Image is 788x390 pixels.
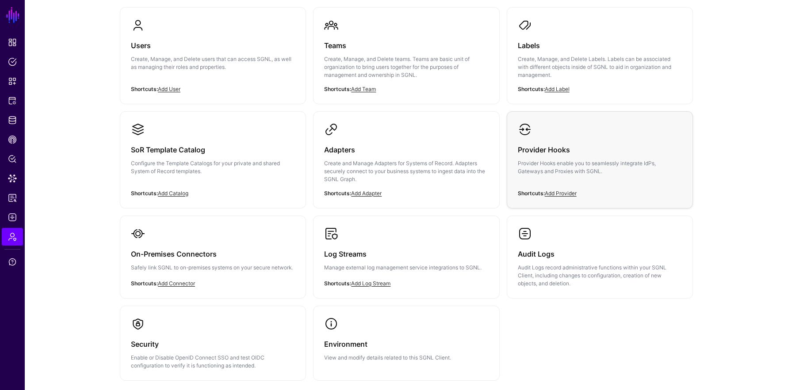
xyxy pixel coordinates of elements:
[8,174,17,183] span: Data Lens
[314,306,499,372] a: EnvironmentView and modify details related to this SGNL Client.
[518,55,682,79] p: Create, Manage, and Delete Labels. Labels can be associated with different objects inside of SGNL...
[8,155,17,163] span: Policy Lens
[8,213,17,222] span: Logs
[8,96,17,105] span: Protected Systems
[131,248,295,260] h3: On-Premises Connectors
[131,190,158,197] strong: Shortcuts:
[131,55,295,71] p: Create, Manage, and Delete users that can access SGNL, as well as managing their roles and proper...
[8,232,17,241] span: Admin
[518,190,545,197] strong: Shortcuts:
[518,248,682,260] h3: Audit Logs
[8,135,17,144] span: CAEP Hub
[2,72,23,90] a: Snippets
[2,150,23,168] a: Policy Lens
[324,354,488,362] p: View and modify details related to this SGNL Client.
[324,338,488,350] h3: Environment
[8,193,17,202] span: Reports
[351,86,376,92] a: Add Team
[131,354,295,370] p: Enable or Disable OpenID Connect SSO and test OIDC configuration to verify it is functioning as i...
[131,280,158,287] strong: Shortcuts:
[324,144,488,156] h3: Adapters
[324,55,488,79] p: Create, Manage, and Delete teams. Teams are basic unit of organization to bring users together fo...
[8,257,17,266] span: Support
[2,228,23,246] a: Admin
[131,338,295,350] h3: Security
[324,280,351,287] strong: Shortcuts:
[131,86,158,92] strong: Shortcuts:
[518,39,682,52] h3: Labels
[2,189,23,207] a: Reports
[545,86,570,92] a: Add Label
[314,112,499,208] a: AdaptersCreate and Manage Adapters for Systems of Record. Adapters securely connect to your busin...
[518,144,682,156] h3: Provider Hooks
[8,116,17,125] span: Identity Data Fabric
[131,159,295,175] p: Configure the Template Catalogs for your private and shared System of Record templates.
[314,8,499,104] a: TeamsCreate, Manage, and Delete teams. Teams are basic unit of organization to bring users togeth...
[131,144,295,156] h3: SoR Template Catalog
[158,280,195,287] a: Add Connector
[158,86,180,92] a: Add User
[545,190,577,197] a: Add Provider
[314,216,499,296] a: Log StreamsManage external log management service integrations to SGNL.
[507,112,692,200] a: Provider HooksProvider Hooks enable you to seamlessly integrate IdPs, Gateways and Proxies with S...
[2,53,23,71] a: Policies
[507,216,692,298] a: Audit LogsAudit Logs record administrative functions within your SGNL Client, including changes t...
[131,264,295,272] p: Safely link SGNL to on-premises systems on your secure network.
[324,159,488,183] p: Create and Manage Adapters for Systems of Record. Adapters securely connect to your business syst...
[324,86,351,92] strong: Shortcuts:
[5,5,20,25] a: SGNL
[158,190,188,197] a: Add Catalog
[351,190,382,197] a: Add Adapter
[507,8,692,104] a: LabelsCreate, Manage, and Delete Labels. Labels can be associated with different objects inside o...
[120,8,306,96] a: UsersCreate, Manage, and Delete users that can access SGNL, as well as managing their roles and p...
[8,38,17,47] span: Dashboard
[518,159,682,175] p: Provider Hooks enable you to seamlessly integrate IdPs, Gateways and Proxies with SGNL.
[8,77,17,86] span: Snippets
[324,190,351,197] strong: Shortcuts:
[2,92,23,110] a: Protected Systems
[8,57,17,66] span: Policies
[120,112,306,200] a: SoR Template CatalogConfigure the Template Catalogs for your private and shared System of Record ...
[2,131,23,148] a: CAEP Hub
[2,170,23,187] a: Data Lens
[2,208,23,226] a: Logs
[2,34,23,51] a: Dashboard
[324,39,488,52] h3: Teams
[518,264,682,288] p: Audit Logs record administrative functions within your SGNL Client, including changes to configur...
[518,86,545,92] strong: Shortcuts:
[351,280,390,287] a: Add Log Stream
[2,111,23,129] a: Identity Data Fabric
[324,248,488,260] h3: Log Streams
[324,264,488,272] p: Manage external log management service integrations to SGNL.
[131,39,295,52] h3: Users
[120,306,306,380] a: SecurityEnable or Disable OpenID Connect SSO and test OIDC configuration to verify it is function...
[120,216,306,296] a: On-Premises ConnectorsSafely link SGNL to on-premises systems on your secure network.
